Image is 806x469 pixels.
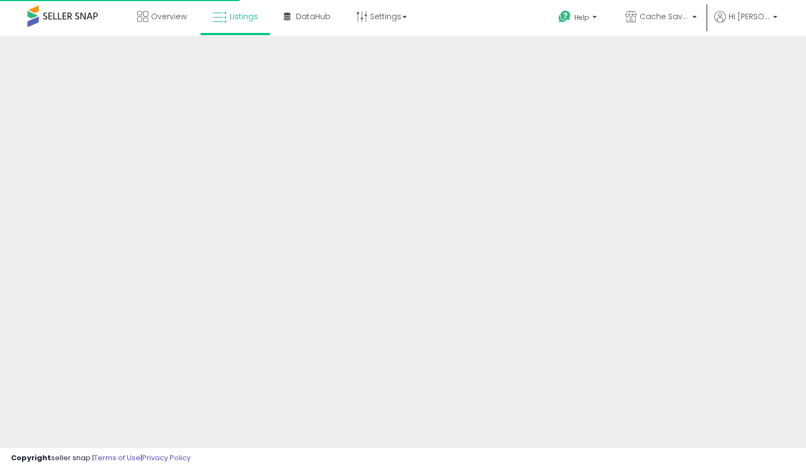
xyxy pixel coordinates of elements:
span: Overview [151,11,187,22]
a: Help [550,2,608,36]
span: Help [574,13,589,22]
span: Hi [PERSON_NAME] [729,11,770,22]
span: DataHub [296,11,331,22]
span: Cache Saver [640,11,689,22]
a: Terms of Use [94,453,141,463]
a: Privacy Policy [142,453,191,463]
strong: Copyright [11,453,51,463]
a: Hi [PERSON_NAME] [714,11,777,36]
i: Get Help [558,10,572,24]
span: Listings [230,11,258,22]
div: seller snap | | [11,453,191,464]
